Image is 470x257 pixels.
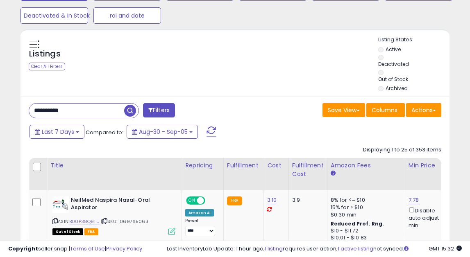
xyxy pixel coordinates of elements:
small: Amazon Fees. [331,170,336,177]
a: 1 listing [265,245,283,252]
img: 41klhJalBML._SL40_.jpg [52,196,69,213]
span: 2025-09-13 15:32 GMT [429,245,462,252]
b: NeilMed Naspira Nasal-Oral Aspirator [71,196,170,214]
label: Deactivated [378,61,409,68]
b: Reduced Prof. Rng. [331,220,384,227]
h5: Listings [29,48,61,60]
div: ASIN: [52,196,175,234]
span: Columns [372,106,397,114]
span: OFF [204,197,217,204]
div: Fulfillment [227,161,260,170]
label: Active [386,46,401,53]
span: | SKU: 1069765063 [101,218,148,225]
span: Compared to: [86,128,123,136]
a: 7.78 [409,196,419,204]
div: seller snap | | [8,245,142,253]
div: Cost [267,161,285,170]
div: Amazon Fees [331,161,402,170]
div: Preset: [185,218,217,237]
button: Last 7 Days [30,125,84,139]
button: Aug-30 - Sep-05 [127,125,198,139]
div: 15% for > $10 [331,204,399,211]
button: Deactivated & In Stock [20,7,88,24]
div: Disable auto adjust min [409,206,448,230]
div: 3.9 [292,196,321,204]
button: Columns [366,103,405,117]
div: Min Price [409,161,451,170]
strong: Copyright [8,245,38,252]
div: Clear All Filters [29,63,65,70]
div: $0.30 min [331,211,399,219]
div: $10 - $11.72 [331,228,399,234]
label: Out of Stock [378,76,408,83]
div: Amazon AI [185,209,214,216]
div: Repricing [185,161,220,170]
span: Aug-30 - Sep-05 [139,128,188,136]
a: 1 active listing [338,245,373,252]
div: Fulfillment Cost [292,161,324,178]
button: Actions [406,103,441,117]
div: 8% for <= $10 [331,196,399,204]
span: FBA [84,228,98,235]
span: ON [187,197,197,204]
p: Listing States: [378,36,450,44]
button: roi and date [93,7,161,24]
a: B00P38Q9TU [69,218,100,225]
a: Privacy Policy [106,245,142,252]
small: FBA [227,196,242,205]
label: Archived [386,85,408,92]
span: Last 7 Days [42,128,74,136]
span: All listings that are currently out of stock and unavailable for purchase on Amazon [52,228,83,235]
div: Title [50,161,178,170]
button: Save View [322,103,365,117]
a: Terms of Use [70,245,105,252]
div: Displaying 1 to 25 of 353 items [363,146,441,154]
button: Filters [143,103,175,117]
a: 3.10 [267,196,277,204]
div: Last InventoryLab Update: 1 hour ago, requires user action, not synced. [167,245,462,253]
